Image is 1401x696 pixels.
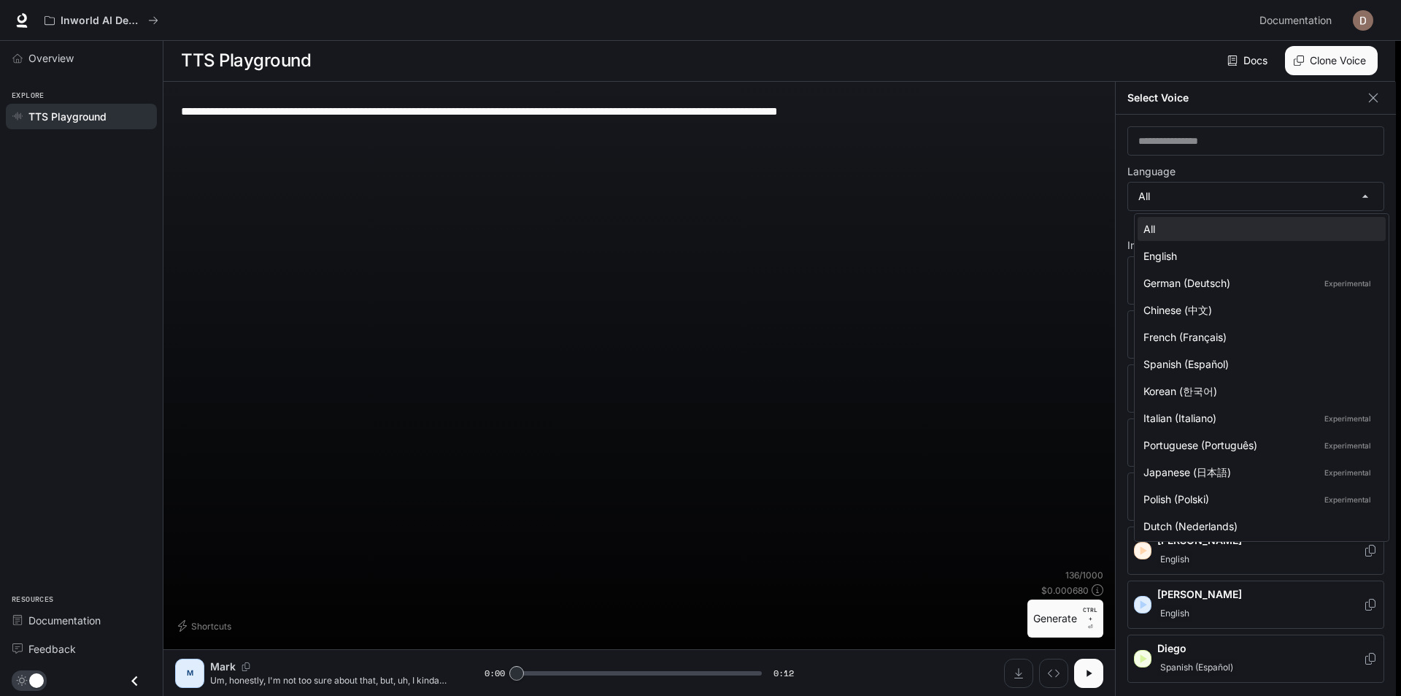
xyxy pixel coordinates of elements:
p: Experimental [1321,466,1374,479]
div: Chinese (中文) [1143,302,1374,318]
div: German (Deutsch) [1143,275,1374,291]
div: Polish (Polski) [1143,492,1374,507]
div: Spanish (Español) [1143,356,1374,372]
p: Experimental [1321,439,1374,452]
div: French (Français) [1143,329,1374,345]
div: English [1143,248,1374,264]
div: Portuguese (Português) [1143,437,1374,453]
div: Dutch (Nederlands) [1143,519,1374,534]
div: Japanese (日本語) [1143,464,1374,480]
p: Experimental [1321,412,1374,425]
div: Korean (한국어) [1143,383,1374,399]
p: Experimental [1321,493,1374,506]
p: Experimental [1321,277,1374,290]
div: Italian (Italiano) [1143,410,1374,426]
div: All [1143,221,1374,237]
